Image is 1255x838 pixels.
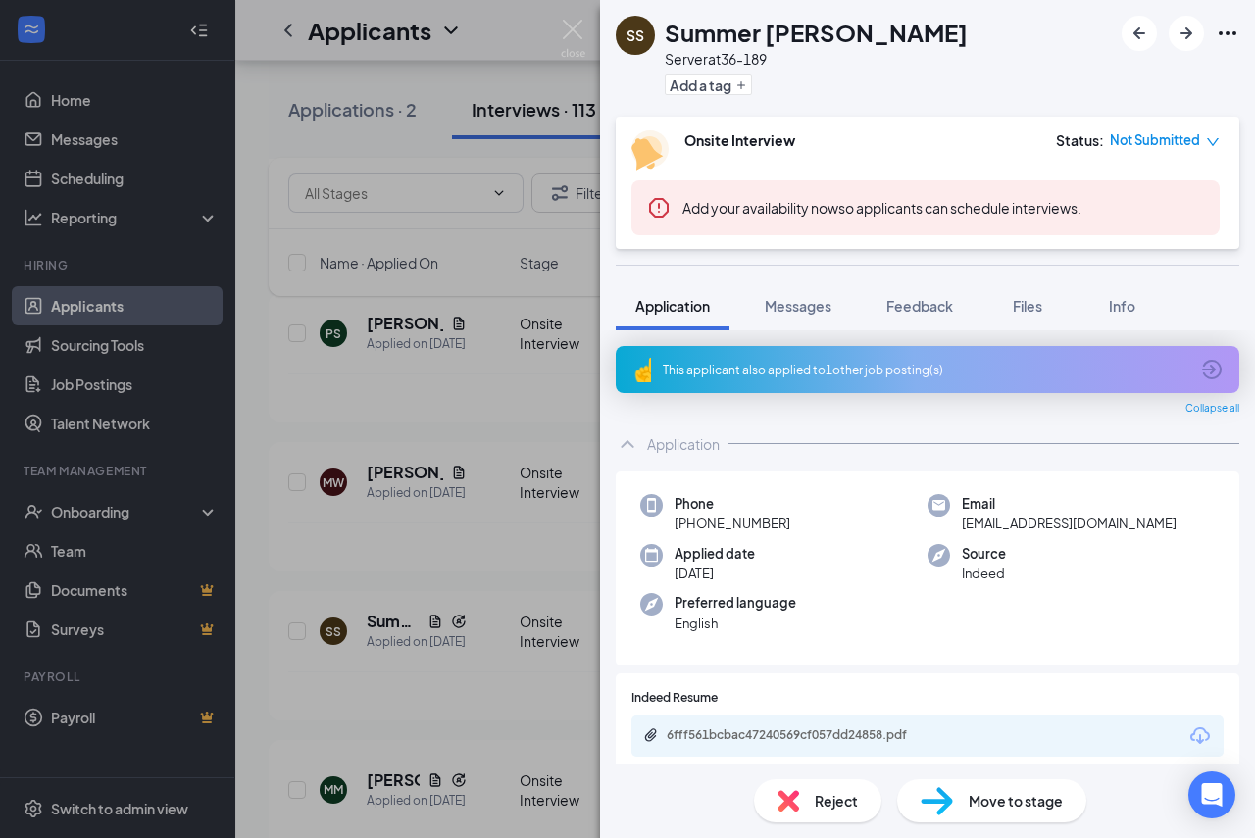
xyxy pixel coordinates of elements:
span: [PHONE_NUMBER] [675,514,790,533]
b: Onsite Interview [684,131,795,149]
button: PlusAdd a tag [665,74,752,95]
span: Collapse all [1185,401,1239,417]
svg: ArrowRight [1175,22,1198,45]
div: SS [627,25,644,45]
span: Preferred language [675,593,796,613]
svg: Ellipses [1216,22,1239,45]
span: so applicants can schedule interviews. [682,199,1081,217]
span: Not Submitted [1110,130,1200,150]
span: English [675,614,796,633]
span: down [1206,135,1220,149]
div: Open Intercom Messenger [1188,771,1235,818]
div: This applicant also applied to 1 other job posting(s) [663,362,1188,378]
span: Feedback [886,297,953,315]
div: Status : [1056,130,1104,150]
svg: ArrowCircle [1200,358,1224,381]
span: Indeed Resume [631,689,718,708]
span: Info [1109,297,1135,315]
svg: Download [1188,724,1212,748]
div: Application [647,434,720,454]
span: Files [1013,297,1042,315]
svg: Plus [735,79,747,91]
h1: Summer [PERSON_NAME] [665,16,968,49]
span: Application [635,297,710,315]
div: 6fff561bcbac47240569cf057dd24858.pdf [667,727,941,743]
button: Add your availability now [682,198,838,218]
span: Source [962,544,1006,564]
svg: ChevronUp [616,432,639,456]
button: ArrowRight [1169,16,1204,51]
svg: Paperclip [643,727,659,743]
span: Applied date [675,544,755,564]
a: Paperclip6fff561bcbac47240569cf057dd24858.pdf [643,727,961,746]
span: Messages [765,297,831,315]
span: Move to stage [969,790,1063,812]
svg: ArrowLeftNew [1128,22,1151,45]
span: Email [962,494,1177,514]
span: Phone [675,494,790,514]
button: ArrowLeftNew [1122,16,1157,51]
div: Server at 36-189 [665,49,968,69]
span: [EMAIL_ADDRESS][DOMAIN_NAME] [962,514,1177,533]
span: Reject [815,790,858,812]
span: Indeed [962,564,1006,583]
svg: Error [647,196,671,220]
span: [DATE] [675,564,755,583]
